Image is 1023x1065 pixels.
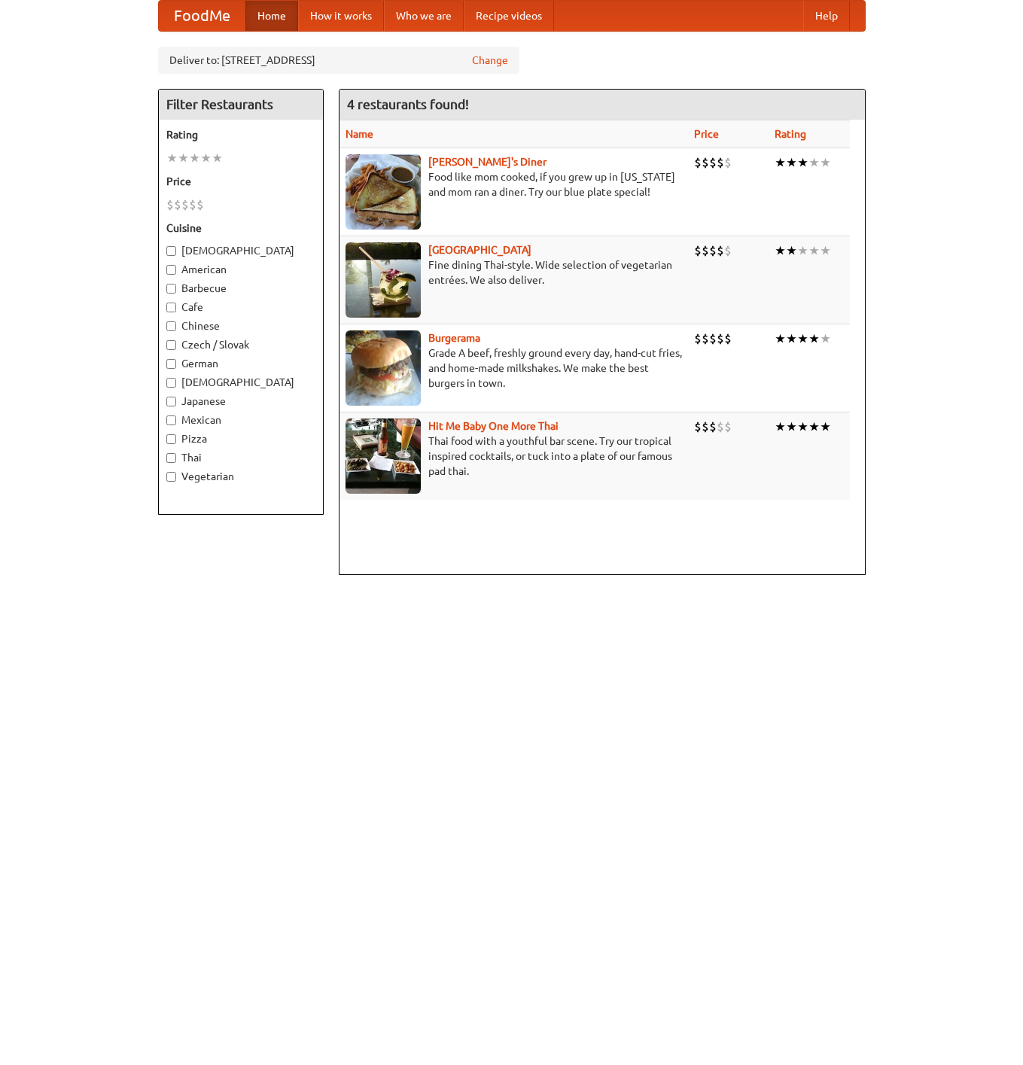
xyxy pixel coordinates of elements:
[820,418,831,435] li: ★
[724,330,732,347] li: $
[717,330,724,347] li: $
[346,418,421,494] img: babythai.jpg
[346,169,683,199] p: Food like mom cooked, if you grew up in [US_STATE] and mom ran a diner. Try our blue plate special!
[166,412,315,428] label: Mexican
[775,418,786,435] li: ★
[166,340,176,350] input: Czech / Slovak
[212,150,223,166] li: ★
[428,332,480,344] a: Burgerama
[702,330,709,347] li: $
[166,359,176,369] input: German
[694,418,702,435] li: $
[786,154,797,171] li: ★
[166,321,176,331] input: Chinese
[189,196,196,213] li: $
[820,242,831,259] li: ★
[797,154,808,171] li: ★
[786,242,797,259] li: ★
[346,154,421,230] img: sallys.jpg
[820,154,831,171] li: ★
[166,262,315,277] label: American
[166,472,176,482] input: Vegetarian
[174,196,181,213] li: $
[166,378,176,388] input: [DEMOGRAPHIC_DATA]
[166,337,315,352] label: Czech / Slovak
[166,434,176,444] input: Pizza
[346,434,683,479] p: Thai food with a youthful bar scene. Try our tropical inspired cocktails, or tuck into a plate of...
[166,150,178,166] li: ★
[803,1,850,31] a: Help
[797,330,808,347] li: ★
[464,1,554,31] a: Recipe videos
[717,154,724,171] li: $
[694,330,702,347] li: $
[166,221,315,236] h5: Cuisine
[702,418,709,435] li: $
[189,150,200,166] li: ★
[775,242,786,259] li: ★
[709,242,717,259] li: $
[428,420,559,432] a: Hit Me Baby One More Thai
[724,242,732,259] li: $
[159,1,245,31] a: FoodMe
[808,418,820,435] li: ★
[166,265,176,275] input: American
[159,90,323,120] h4: Filter Restaurants
[166,453,176,463] input: Thai
[694,242,702,259] li: $
[694,154,702,171] li: $
[245,1,298,31] a: Home
[797,242,808,259] li: ★
[166,397,176,406] input: Japanese
[346,128,373,140] a: Name
[166,431,315,446] label: Pizza
[428,244,531,256] b: [GEOGRAPHIC_DATA]
[166,469,315,484] label: Vegetarian
[200,150,212,166] li: ★
[775,154,786,171] li: ★
[775,330,786,347] li: ★
[786,418,797,435] li: ★
[709,154,717,171] li: $
[166,303,176,312] input: Cafe
[166,394,315,409] label: Japanese
[298,1,384,31] a: How it works
[166,375,315,390] label: [DEMOGRAPHIC_DATA]
[196,196,204,213] li: $
[166,450,315,465] label: Thai
[709,418,717,435] li: $
[820,330,831,347] li: ★
[797,418,808,435] li: ★
[181,196,189,213] li: $
[724,418,732,435] li: $
[702,242,709,259] li: $
[808,154,820,171] li: ★
[428,156,547,168] a: [PERSON_NAME]'s Diner
[808,242,820,259] li: ★
[166,174,315,189] h5: Price
[702,154,709,171] li: $
[694,128,719,140] a: Price
[166,246,176,256] input: [DEMOGRAPHIC_DATA]
[347,97,469,111] ng-pluralize: 4 restaurants found!
[166,356,315,371] label: German
[472,53,508,68] a: Change
[178,150,189,166] li: ★
[346,242,421,318] img: satay.jpg
[166,318,315,333] label: Chinese
[717,418,724,435] li: $
[166,300,315,315] label: Cafe
[709,330,717,347] li: $
[346,345,683,391] p: Grade A beef, freshly ground every day, hand-cut fries, and home-made milkshakes. We make the bes...
[346,330,421,406] img: burgerama.jpg
[724,154,732,171] li: $
[166,281,315,296] label: Barbecue
[166,415,176,425] input: Mexican
[166,284,176,294] input: Barbecue
[775,128,806,140] a: Rating
[384,1,464,31] a: Who we are
[166,243,315,258] label: [DEMOGRAPHIC_DATA]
